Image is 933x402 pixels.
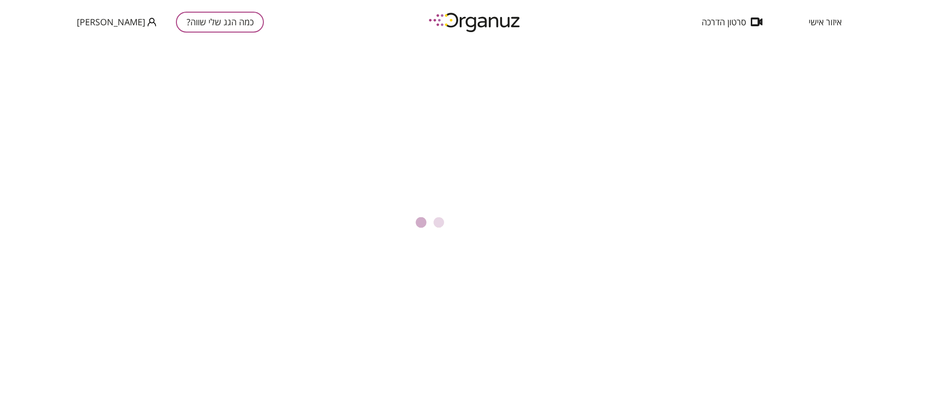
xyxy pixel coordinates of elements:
[77,17,145,27] span: [PERSON_NAME]
[702,17,746,27] span: סרטון הדרכה
[422,9,529,35] img: logo
[794,17,856,27] button: איזור אישי
[687,17,777,27] button: סרטון הדרכה
[809,17,842,27] span: איזור אישי
[415,196,518,250] img: טוען...
[176,12,264,33] button: כמה הגג שלי שווה?
[77,16,156,28] button: [PERSON_NAME]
